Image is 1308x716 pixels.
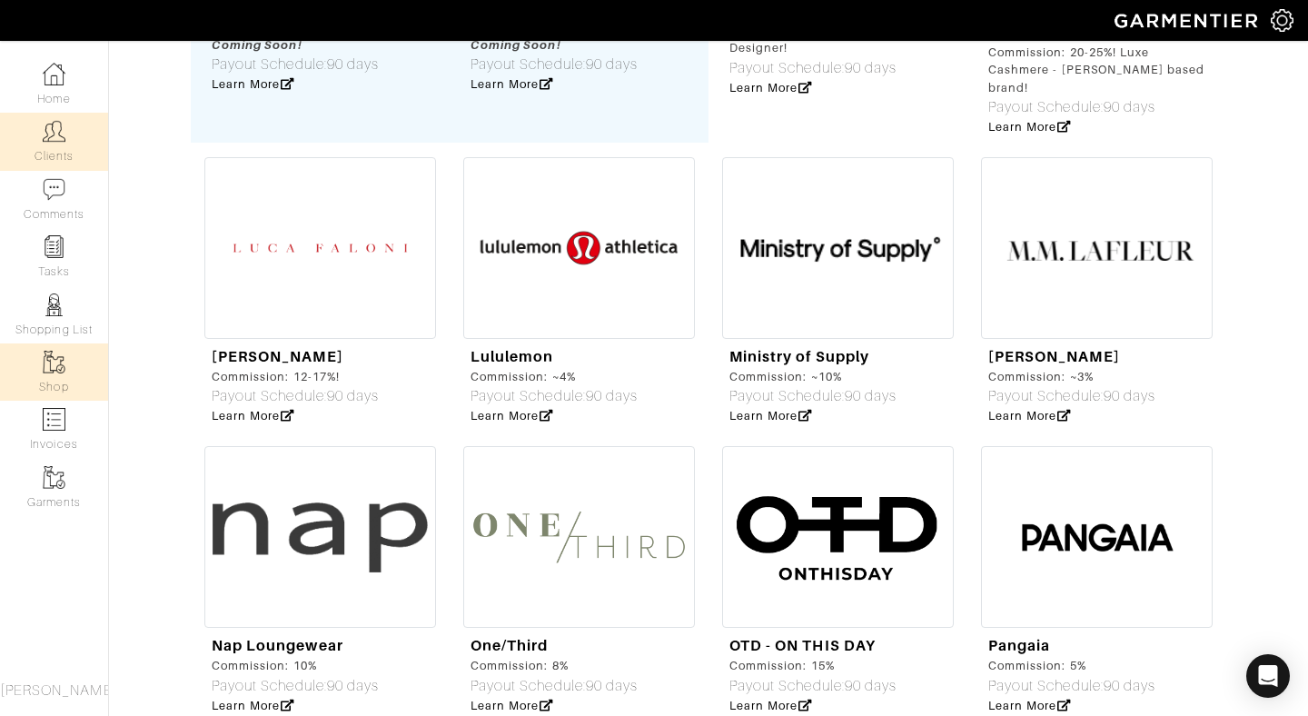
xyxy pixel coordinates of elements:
[471,675,638,697] div: Payout Schedule:
[988,637,1050,654] a: Pangaia
[1271,9,1293,32] img: gear-icon-white-bd11855cb880d31180b6d7d6211b90ccbf57a29d726f0c71d8c61bd08dd39cc2.png
[43,293,65,316] img: stylists-icon-eb353228a002819b7ec25b43dbf5f0378dd9e0616d9560372ff212230b889e62.png
[1104,99,1155,115] span: 90 days
[471,348,553,365] a: Lululemon
[327,56,379,73] span: 90 days
[988,96,1205,118] div: Payout Schedule:
[471,637,548,654] a: One/Third
[471,36,638,54] div: Coming Soon!
[212,675,379,697] div: Payout Schedule:
[988,385,1155,407] div: Payout Schedule:
[43,466,65,489] img: garments-icon-b7da505a4dc4fd61783c78ac3ca0ef83fa9d6f193b1c9dc38574b1d14d53ca28.png
[212,657,379,674] div: Commission: 10%
[212,54,379,75] div: Payout Schedule:
[212,699,294,712] a: Learn More
[722,157,954,339] img: Screen%20Shot%202021-06-21%20at%204.51.02%20PM.png
[988,44,1205,96] div: Commission: 20-25%! Luxe Cashmere - [PERSON_NAME] based brand!
[729,81,812,94] a: Learn More
[729,699,812,712] a: Learn More
[988,409,1071,423] a: Learn More
[729,675,897,697] div: Payout Schedule:
[729,409,812,423] a: Learn More
[1246,654,1290,698] div: Open Intercom Messenger
[988,657,1155,674] div: Commission: 5%
[586,56,638,73] span: 90 days
[1104,678,1155,694] span: 90 days
[586,678,638,694] span: 90 days
[327,678,379,694] span: 90 days
[471,657,638,674] div: Commission: 8%
[212,77,294,91] a: Learn More
[729,348,869,365] a: Ministry of Supply
[988,348,1120,365] a: [PERSON_NAME]
[729,637,876,654] a: OTD - ON THIS DAY
[981,157,1213,339] img: Screen%20Shot%202021-06-21%20at%203.34.10%20PM.png
[212,36,379,54] div: Coming Soon!
[729,657,897,674] div: Commission: 15%
[43,178,65,201] img: comment-icon-a0a6a9ef722e966f86d9cbdc48e553b5cf19dbc54f86b18d962a5391bc8f6eb6.png
[463,446,695,628] img: one-third-logo.png
[204,446,436,628] img: logo-3.png
[471,368,638,385] div: Commission: ~4%
[845,388,897,404] span: 90 days
[988,675,1155,697] div: Payout Schedule:
[471,54,638,75] div: Payout Schedule:
[722,446,954,628] img: Screen%20Shot%202022-06-02%20at%203.20.07%20PM.png
[212,409,294,423] a: Learn More
[43,63,65,85] img: dashboard-icon-dbcd8f5a0b271acd01030246c82b418ddd0df26cd7fceb0bd07c9910d44c42f6.png
[471,409,553,423] a: Learn More
[471,385,638,407] div: Payout Schedule:
[327,388,379,404] span: 90 days
[43,120,65,143] img: clients-icon-6bae9207a08558b7cb47a8932f037763ab4055f8c8b6bfacd5dc20c3e0201464.png
[471,699,553,712] a: Learn More
[43,408,65,431] img: orders-icon-0abe47150d42831381b5fb84f609e132dff9fe21cb692f30cb5eec754e2cba89.png
[586,388,638,404] span: 90 days
[729,368,897,385] div: Commission: ~10%
[729,57,946,79] div: Payout Schedule:
[1104,388,1155,404] span: 90 days
[988,120,1071,134] a: Learn More
[471,77,553,91] a: Learn More
[845,678,897,694] span: 90 days
[1105,5,1271,36] img: garmentier-logo-header-white-b43fb05a5012e4ada735d5af1a66efaba907eab6374d6393d1fbf88cb4ef424d.png
[43,235,65,258] img: reminder-icon-8004d30b9f0a5d33ae49ab947aed9ed385cf756f9e5892f1edd6e32f2345188e.png
[988,368,1155,385] div: Commission: ~3%
[845,60,897,76] span: 90 days
[988,699,1071,712] a: Learn More
[212,637,343,654] a: Nap Loungewear
[212,368,379,385] div: Commission: 12-17%!
[43,351,65,373] img: garments-icon-b7da505a4dc4fd61783c78ac3ca0ef83fa9d6f193b1c9dc38574b1d14d53ca28.png
[981,446,1213,628] img: Pangaia.png
[729,385,897,407] div: Payout Schedule:
[212,385,379,407] div: Payout Schedule:
[463,157,695,339] img: lululemon-logo-png-transparent.png
[212,348,343,365] a: [PERSON_NAME]
[204,157,436,339] img: luca%20faloni%20logo.png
